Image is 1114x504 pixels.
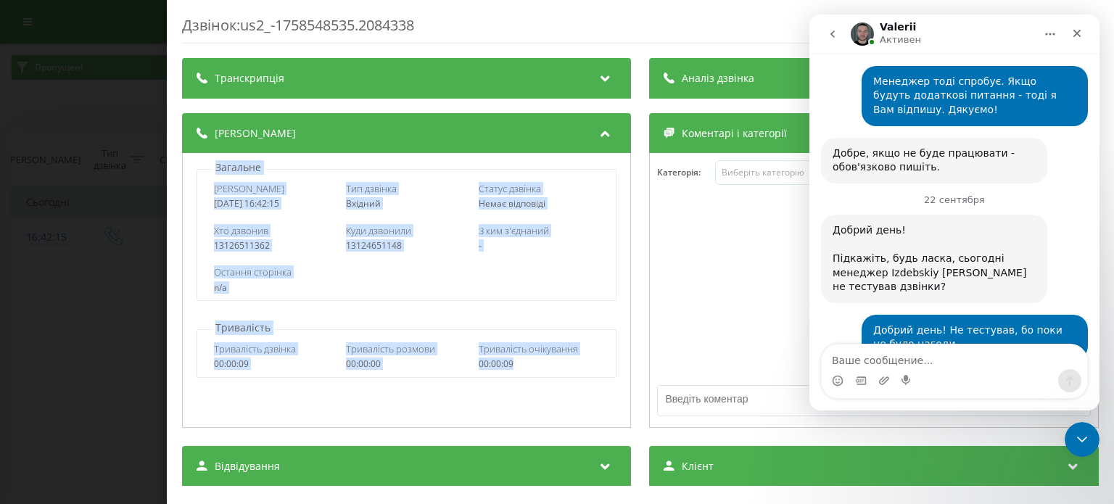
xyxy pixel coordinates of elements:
[1065,422,1099,457] iframe: Intercom live chat
[214,342,296,355] span: Тривалість дзвінка
[215,71,284,86] span: Транскрипція
[214,265,292,278] span: Остання сторінка
[347,197,381,210] span: Вхідний
[479,359,600,369] div: 00:00:09
[214,359,335,369] div: 00:00:09
[347,342,436,355] span: Тривалість розмови
[479,182,541,195] span: Статус дзвінка
[212,160,265,175] p: Загальне
[682,459,714,474] span: Клієнт
[214,199,335,209] div: [DATE] 16:42:15
[214,182,284,195] span: [PERSON_NAME]
[215,459,280,474] span: Відвідування
[347,359,468,369] div: 00:00:00
[722,167,903,178] div: Виберіть категорію
[214,224,268,237] span: Хто дзвонив
[479,342,578,355] span: Тривалість очікування
[182,15,1099,44] div: Дзвінок : us2_-1758548535.2084338
[809,15,1099,410] iframe: Intercom live chat
[214,283,599,293] div: n/a
[682,126,788,141] span: Коментарі і категорії
[682,71,755,86] span: Аналіз дзвінка
[658,168,716,178] h4: Категорія :
[347,182,397,195] span: Тип дзвінка
[479,224,549,237] span: З ким з'єднаний
[212,321,274,335] p: Тривалість
[479,241,600,251] div: -
[347,224,412,237] span: Куди дзвонили
[215,126,296,141] span: [PERSON_NAME]
[479,197,545,210] span: Немає відповіді
[347,241,468,251] div: 13124651148
[214,241,335,251] div: 13126511362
